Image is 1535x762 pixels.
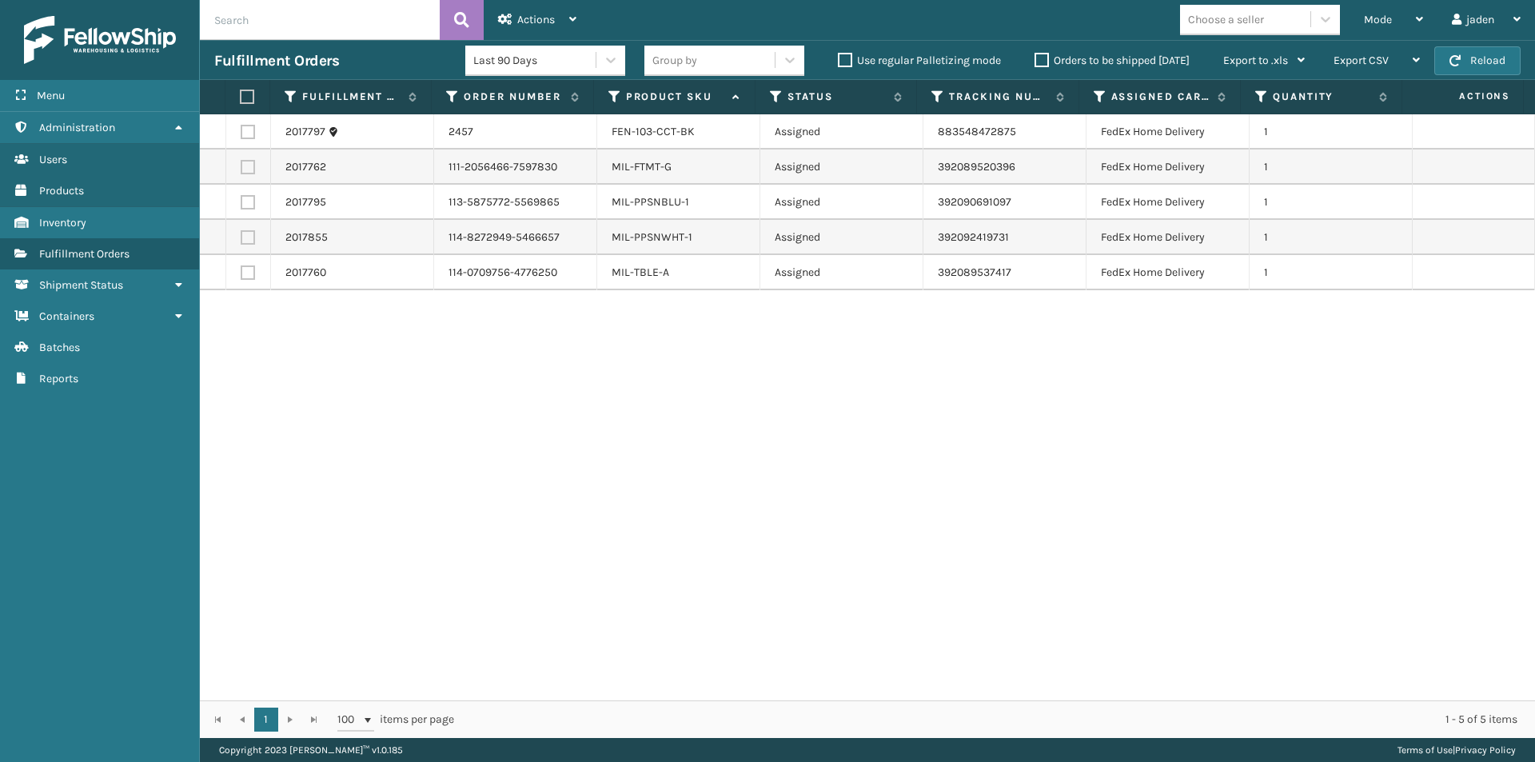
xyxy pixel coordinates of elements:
a: 392092419731 [938,230,1009,244]
a: 392089520396 [938,160,1015,174]
span: Export CSV [1334,54,1389,67]
span: items per page [337,708,454,732]
span: Users [39,153,67,166]
td: Assigned [760,185,923,220]
div: Choose a seller [1188,11,1264,28]
a: 392089537417 [938,265,1011,279]
span: Administration [39,121,115,134]
span: Fulfillment Orders [39,247,130,261]
td: FedEx Home Delivery [1086,185,1250,220]
div: Last 90 Days [473,52,597,69]
td: 2457 [434,114,597,150]
a: 2017795 [285,194,326,210]
td: 114-8272949-5466657 [434,220,597,255]
label: Order Number [464,90,562,104]
a: 1 [254,708,278,732]
p: Copyright 2023 [PERSON_NAME]™ v 1.0.185 [219,738,403,762]
a: 2017762 [285,159,326,175]
a: Privacy Policy [1455,744,1516,756]
span: 100 [337,712,361,728]
button: Reload [1434,46,1521,75]
img: logo [24,16,176,64]
a: FEN-103-CCT-BK [612,125,695,138]
a: 392090691097 [938,195,1011,209]
a: 2017760 [285,265,326,281]
td: 1 [1250,220,1413,255]
label: Quantity [1273,90,1371,104]
td: FedEx Home Delivery [1086,255,1250,290]
td: Assigned [760,220,923,255]
span: Reports [39,372,78,385]
td: 1 [1250,255,1413,290]
td: Assigned [760,255,923,290]
label: Assigned Carrier Service [1111,90,1210,104]
a: MIL-PPSNWHT-1 [612,230,692,244]
a: MIL-TBLE-A [612,265,669,279]
td: 114-0709756-4776250 [434,255,597,290]
span: Products [39,184,84,197]
span: Shipment Status [39,278,123,292]
label: Fulfillment Order Id [302,90,401,104]
a: 2017797 [285,124,325,140]
a: MIL-FTMT-G [612,160,672,174]
td: FedEx Home Delivery [1086,150,1250,185]
span: Actions [1407,83,1520,110]
span: Mode [1364,13,1392,26]
span: Actions [517,13,555,26]
div: Group by [652,52,697,69]
div: | [1397,738,1516,762]
span: Menu [37,89,65,102]
label: Use regular Palletizing mode [838,54,1001,67]
td: FedEx Home Delivery [1086,114,1250,150]
a: Terms of Use [1397,744,1453,756]
label: Tracking Number [949,90,1047,104]
h3: Fulfillment Orders [214,51,339,70]
a: MIL-PPSNBLU-1 [612,195,689,209]
span: Batches [39,341,80,354]
td: 1 [1250,114,1413,150]
label: Orders to be shipped [DATE] [1035,54,1190,67]
span: Export to .xls [1223,54,1288,67]
td: 1 [1250,150,1413,185]
td: 113-5875772-5569865 [434,185,597,220]
label: Product SKU [626,90,724,104]
td: Assigned [760,114,923,150]
a: 2017855 [285,229,328,245]
td: FedEx Home Delivery [1086,220,1250,255]
span: Inventory [39,216,86,229]
td: Assigned [760,150,923,185]
span: Containers [39,309,94,323]
div: 1 - 5 of 5 items [476,712,1517,728]
a: 883548472875 [938,125,1016,138]
td: 111-2056466-7597830 [434,150,597,185]
td: 1 [1250,185,1413,220]
label: Status [787,90,886,104]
